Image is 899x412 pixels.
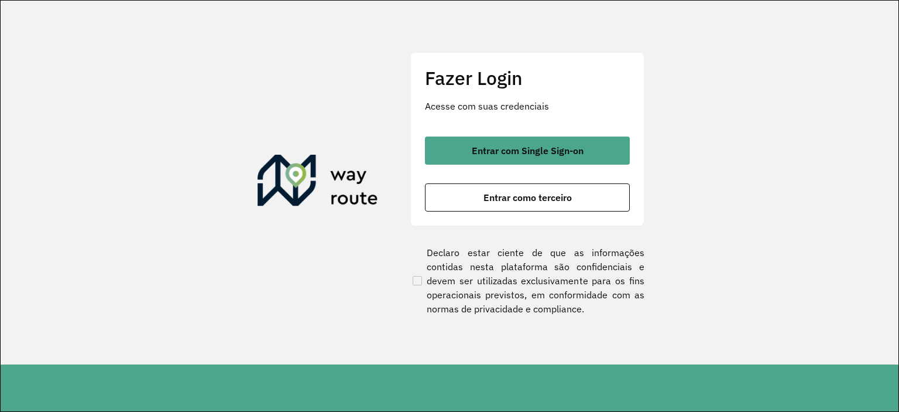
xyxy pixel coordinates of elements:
h2: Fazer Login [425,67,630,89]
img: Roteirizador AmbevTech [258,155,378,211]
p: Acesse com suas credenciais [425,99,630,113]
span: Entrar com Single Sign-on [472,146,584,155]
button: button [425,137,630,165]
button: button [425,183,630,212]
span: Entrar como terceiro [483,193,572,202]
label: Declaro estar ciente de que as informações contidas nesta plataforma são confidenciais e devem se... [410,246,644,316]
